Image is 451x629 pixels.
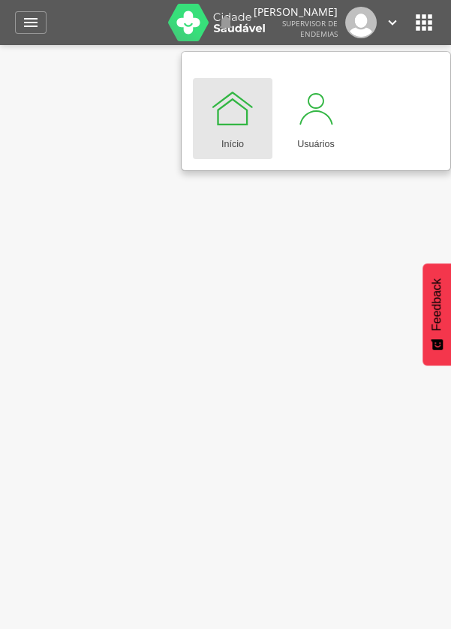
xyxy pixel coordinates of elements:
[254,7,338,17] p: [PERSON_NAME]
[412,11,436,35] i: 
[384,14,401,31] i: 
[22,14,40,32] i: 
[384,7,401,38] a: 
[217,7,235,38] a: 
[422,263,451,366] button: Feedback - Mostrar pesquisa
[15,11,47,34] a: 
[217,14,235,32] i: 
[282,18,338,39] span: Supervisor de Endemias
[276,78,356,159] a: Usuários
[430,278,443,331] span: Feedback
